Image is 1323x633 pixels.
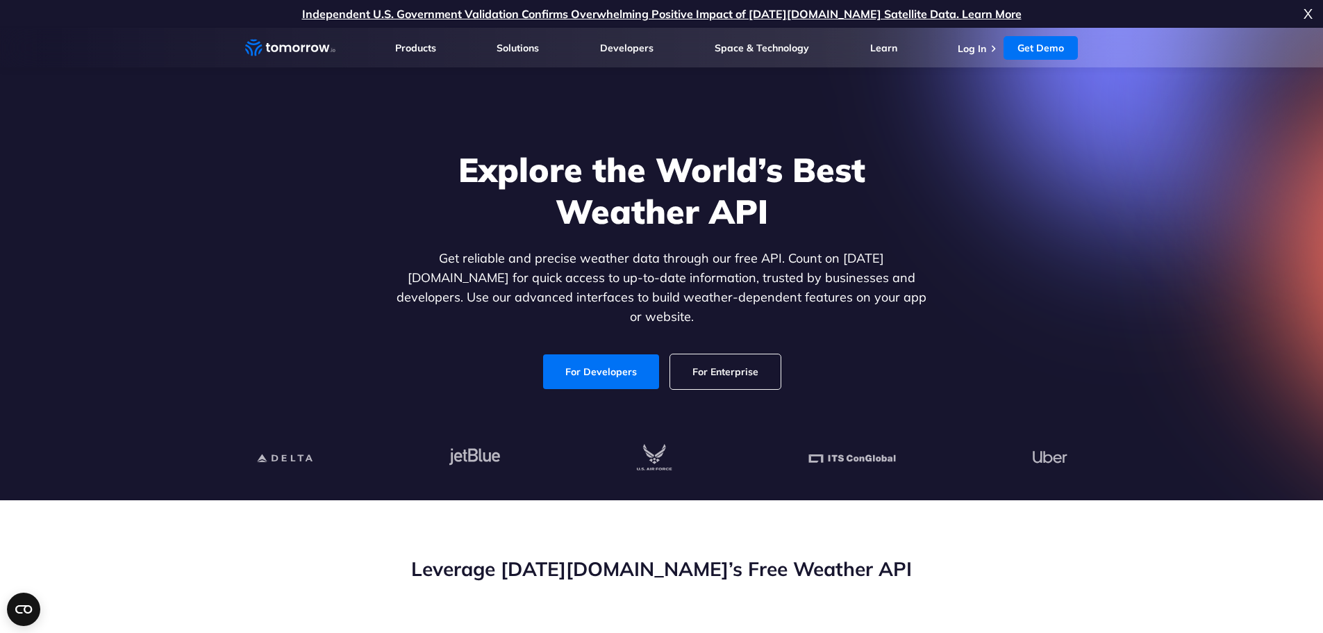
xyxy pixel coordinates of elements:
a: Learn [870,42,897,54]
h1: Explore the World’s Best Weather API [394,149,930,232]
h2: Leverage [DATE][DOMAIN_NAME]’s Free Weather API [245,556,1079,582]
a: Independent U.S. Government Validation Confirms Overwhelming Positive Impact of [DATE][DOMAIN_NAM... [302,7,1022,21]
a: For Developers [543,354,659,389]
button: Open CMP widget [7,593,40,626]
a: Developers [600,42,654,54]
a: Space & Technology [715,42,809,54]
p: Get reliable and precise weather data through our free API. Count on [DATE][DOMAIN_NAME] for quic... [394,249,930,327]
a: Products [395,42,436,54]
a: Log In [958,42,986,55]
a: Solutions [497,42,539,54]
a: Get Demo [1004,36,1078,60]
a: For Enterprise [670,354,781,389]
a: Home link [245,38,335,58]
